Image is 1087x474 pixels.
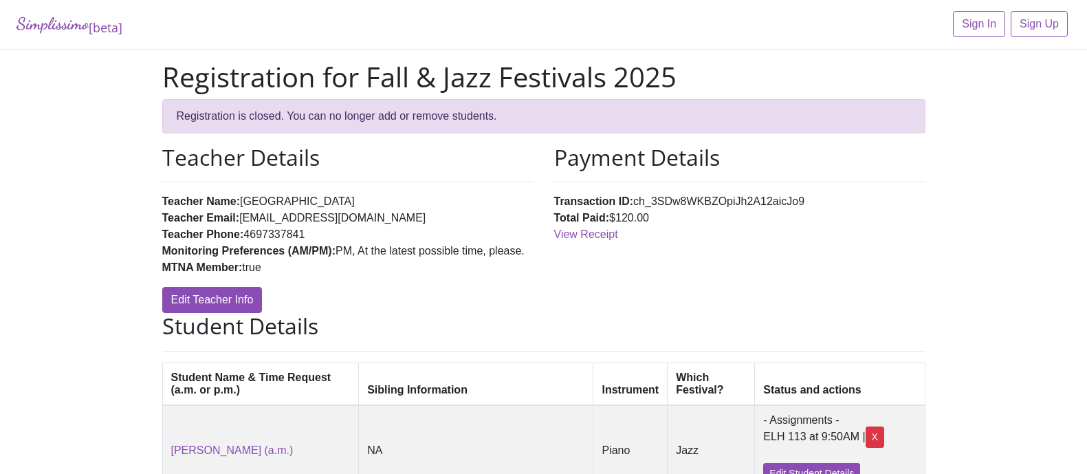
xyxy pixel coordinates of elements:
[554,193,925,210] li: ch_3SDw8WKBZOpiJh2A12aicJo9
[668,363,755,405] th: Which Festival?
[162,313,925,339] h2: Student Details
[162,210,534,226] li: [EMAIL_ADDRESS][DOMAIN_NAME]
[17,11,122,38] a: Simplissimo[beta]
[1011,11,1068,37] a: Sign Up
[554,210,925,226] li: $120.00
[162,363,359,405] th: Student Name & Time Request (a.m. or p.m.)
[162,245,336,257] strong: Monitoring Preferences (AM/PM):
[162,259,534,276] li: true
[593,363,668,405] th: Instrument
[162,99,925,133] div: Registration is closed. You can no longer add or remove students.
[162,144,534,171] h2: Teacher Details
[359,363,593,405] th: Sibling Information
[866,427,884,448] div: X
[162,226,534,243] li: 4697337841
[162,228,244,240] strong: Teacher Phone:
[554,144,925,171] h2: Payment Details
[162,193,534,210] li: [GEOGRAPHIC_DATA]
[554,228,618,240] a: View Receipt
[763,427,916,448] div: ELH 113 at 9:50AM |
[162,287,263,313] a: Edit Teacher Info
[162,195,241,207] strong: Teacher Name:
[755,363,925,405] th: Status and actions
[171,444,294,456] a: [PERSON_NAME] (a.m.)
[162,61,925,94] h1: Registration for Fall & Jazz Festivals 2025
[554,212,610,224] strong: Total Paid:
[162,243,534,259] li: PM, At the latest possible time, please.
[554,195,634,207] strong: Transaction ID:
[953,11,1005,37] a: Sign In
[162,212,240,224] strong: Teacher Email:
[89,19,122,36] sub: [beta]
[162,261,243,273] strong: MTNA Member:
